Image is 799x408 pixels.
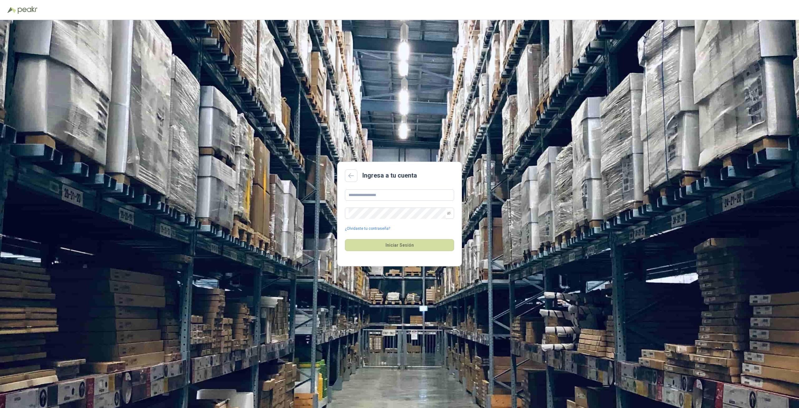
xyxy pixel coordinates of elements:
[17,6,37,14] img: Peakr
[345,226,390,232] a: ¿Olvidaste tu contraseña?
[362,171,417,180] h2: Ingresa a tu cuenta
[345,239,454,251] button: Iniciar Sesión
[7,7,16,13] img: Logo
[447,211,451,215] span: eye-invisible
